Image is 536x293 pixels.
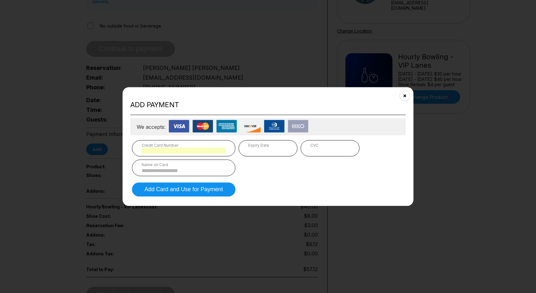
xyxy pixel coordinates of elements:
iframe: Secure card number input frame [142,148,226,154]
div: Credit Card Number [142,143,226,148]
span: We accepts: [137,124,166,130]
button: Close [397,88,413,103]
h2: Add payment [130,101,406,109]
img: card [240,120,261,133]
img: card [288,120,308,133]
div: Name on Card [142,162,226,167]
div: Expiry Date [248,143,288,148]
img: card [192,120,213,133]
img: card [216,120,237,133]
iframe: Secure CVC input frame [310,148,350,154]
iframe: Secure expiration date input frame [248,148,288,154]
div: CVC [310,143,350,148]
img: card [169,120,189,133]
button: Add Card and Use for Payment [132,182,235,196]
img: card [264,120,285,133]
